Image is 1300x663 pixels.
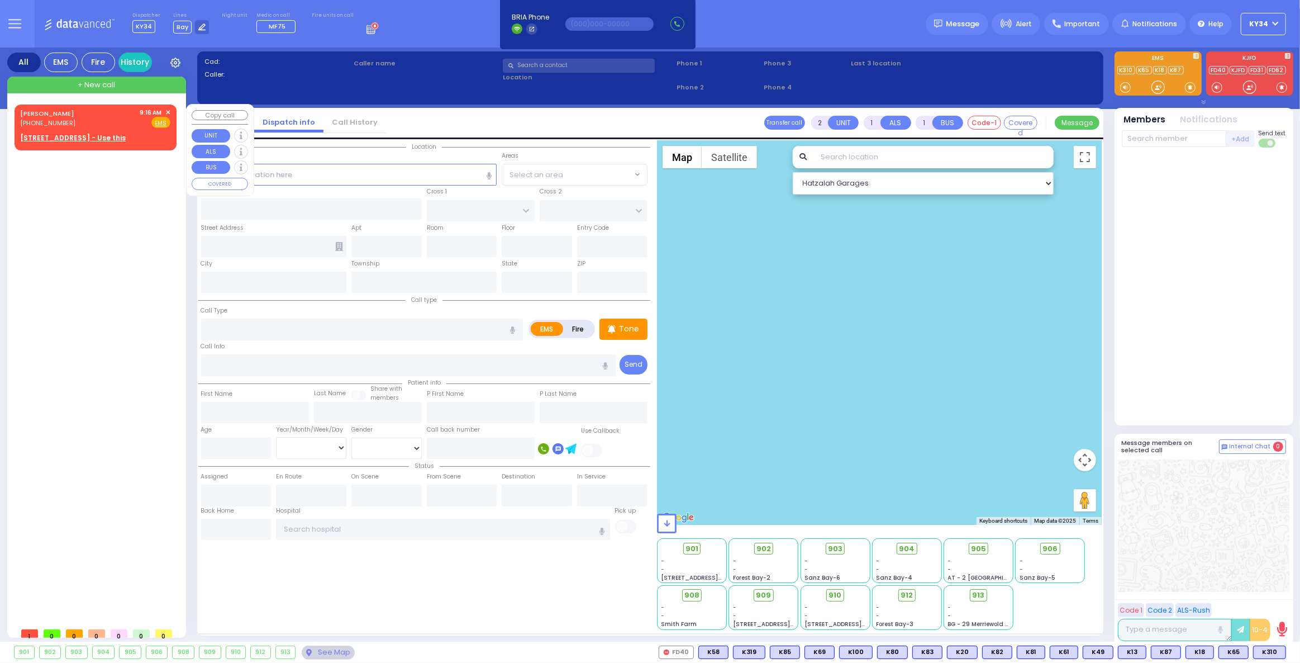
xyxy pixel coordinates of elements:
[1267,66,1286,74] a: FD62
[947,646,978,659] div: BLS
[1122,130,1226,147] input: Search member
[155,119,167,127] u: EMS
[733,574,770,582] span: Forest Bay-2
[1020,565,1023,574] span: -
[276,506,301,515] label: Hospital
[540,187,562,196] label: Cross 2
[1055,116,1099,130] button: Message
[1020,557,1023,565] span: -
[133,629,150,638] span: 0
[20,109,74,118] a: [PERSON_NAME]
[698,646,728,659] div: BLS
[1050,646,1078,659] div: K61
[402,378,446,387] span: Patient info
[78,79,115,91] span: + New call
[269,22,285,31] span: MF75
[173,12,209,19] label: Lines
[204,70,350,79] label: Caller:
[770,646,800,659] div: K85
[1118,646,1146,659] div: K13
[663,146,702,168] button: Show street map
[685,543,698,555] span: 901
[1017,646,1045,659] div: K81
[512,12,549,22] span: BRIA Phone
[256,12,299,19] label: Medic on call
[1218,646,1249,659] div: K65
[427,425,480,434] label: Call back number
[839,646,873,659] div: K100
[829,590,842,601] span: 910
[664,650,669,655] img: red-radio-icon.svg
[1083,646,1113,659] div: K49
[502,472,535,481] label: Destination
[226,646,246,659] div: 910
[351,472,379,481] label: On Scene
[1124,113,1166,126] button: Members
[581,427,620,435] label: Use Callback
[201,306,228,315] label: Call Type
[335,242,343,251] span: Other building occupants
[1136,66,1152,74] a: K65
[764,116,805,130] button: Transfer call
[1118,603,1144,617] button: Code 1
[276,646,296,659] div: 913
[577,224,609,233] label: Entry Code
[1115,55,1202,63] label: EMS
[66,629,83,638] span: 0
[804,612,808,620] span: -
[1249,66,1266,74] a: FD31
[1153,66,1167,74] a: K18
[201,506,235,515] label: Back Home
[173,646,194,659] div: 908
[756,590,771,601] span: 909
[1118,646,1146,659] div: BLS
[201,472,228,481] label: Assigned
[912,646,942,659] div: BLS
[828,543,842,555] span: 903
[502,151,518,160] label: Areas
[1206,55,1293,63] label: KJFD
[1253,646,1286,659] div: BLS
[912,646,942,659] div: K83
[540,390,577,399] label: P Last Name
[44,629,60,638] span: 0
[876,557,879,565] span: -
[1004,116,1037,130] button: Covered
[877,646,908,659] div: K80
[7,53,41,72] div: All
[804,620,910,628] span: [STREET_ADDRESS][PERSON_NAME]
[982,646,1012,659] div: BLS
[15,646,34,659] div: 901
[733,620,839,628] span: [STREET_ADDRESS][PERSON_NAME]
[948,565,951,574] span: -
[733,557,736,565] span: -
[1042,543,1058,555] span: 906
[201,224,244,233] label: Street Address
[20,133,126,143] u: [STREET_ADDRESS] - Use this
[351,224,361,233] label: Apt
[702,146,757,168] button: Show satellite imagery
[1273,442,1283,452] span: 0
[677,83,760,92] span: Phone 2
[354,59,499,68] label: Caller name
[684,590,699,601] span: 908
[660,510,697,525] a: Open this area in Google Maps (opens a new window)
[192,145,230,158] button: ALS
[199,646,221,659] div: 909
[1020,574,1055,582] span: Sanz Bay-5
[1241,13,1286,35] button: KY34
[1064,19,1100,29] span: Important
[66,646,87,659] div: 903
[44,53,78,72] div: EMS
[427,472,461,481] label: From Scene
[876,603,879,612] span: -
[1168,66,1184,74] a: K87
[192,178,248,190] button: COVERED
[661,574,767,582] span: [STREET_ADDRESS][PERSON_NAME]
[756,543,771,555] span: 902
[427,187,447,196] label: Cross 1
[1132,19,1177,29] span: Notifications
[276,425,346,434] div: Year/Month/Week/Day
[1122,439,1219,454] h5: Message members on selected call
[659,646,694,659] div: FD40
